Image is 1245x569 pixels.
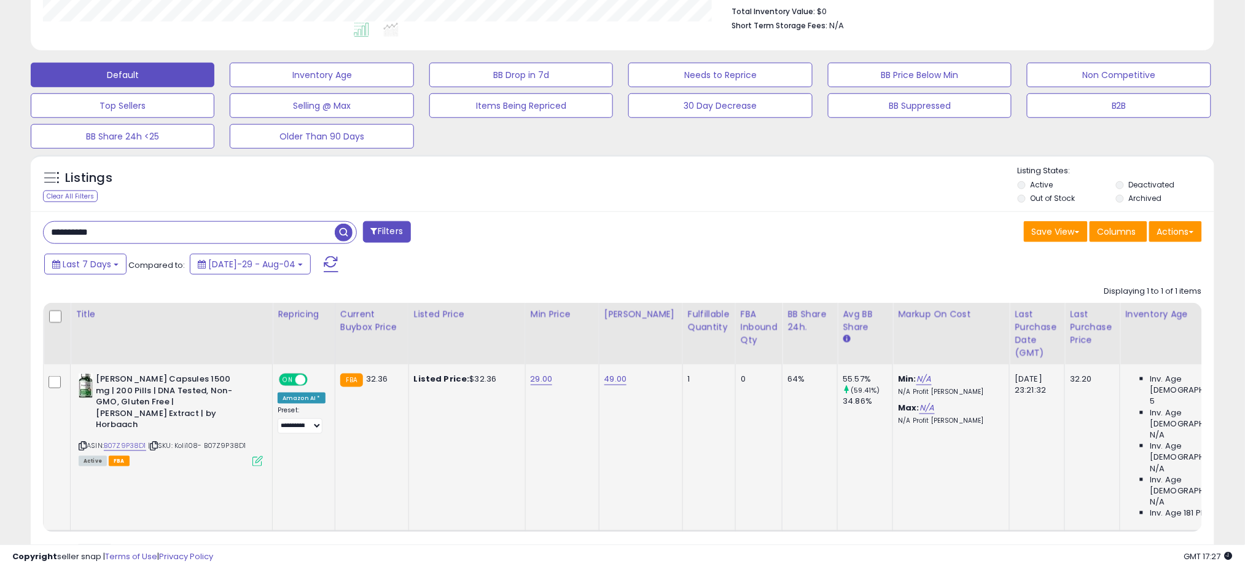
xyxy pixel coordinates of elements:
div: Last Purchase Price [1070,308,1115,347]
button: Non Competitive [1027,63,1211,87]
div: Fulfillable Quantity [688,308,730,334]
span: OFF [306,375,326,385]
button: BB Share 24h <25 [31,124,214,149]
button: Inventory Age [230,63,413,87]
div: Markup on Cost [898,308,1004,321]
button: [DATE]-29 - Aug-04 [190,254,311,275]
span: Compared to: [128,259,185,271]
span: 2025-08-12 17:27 GMT [1184,551,1233,562]
label: Archived [1128,193,1161,203]
strong: Copyright [12,551,57,562]
p: Listing States: [1018,165,1214,177]
b: Listed Price: [414,373,470,385]
div: 0 [741,374,773,385]
span: Inv. Age 181 Plus: [1150,508,1214,519]
button: BB Price Below Min [828,63,1012,87]
p: N/A Profit [PERSON_NAME] [898,388,1000,396]
span: 5 [1150,396,1155,407]
button: Last 7 Days [44,254,127,275]
div: Title [76,308,267,321]
button: B2B [1027,93,1211,118]
h5: Listings [65,170,112,187]
button: Items Being Repriced [429,93,613,118]
div: 32.20 [1070,374,1110,385]
div: Last Purchase Date (GMT) [1015,308,1060,359]
a: N/A [916,373,931,385]
div: Preset: [278,406,326,434]
b: Min: [898,373,916,385]
label: Out of Stock [1031,193,1075,203]
div: Displaying 1 to 1 of 1 items [1104,286,1202,297]
a: Terms of Use [105,551,157,562]
small: (59.41%) [851,385,880,395]
div: Repricing [278,308,330,321]
a: Privacy Policy [159,551,213,562]
button: Columns [1090,221,1147,242]
button: Older Than 90 Days [230,124,413,149]
span: Columns [1098,226,1136,238]
div: ASIN: [79,374,263,465]
span: All listings currently available for purchase on Amazon [79,456,107,466]
button: Needs to Reprice [628,63,812,87]
button: BB Suppressed [828,93,1012,118]
div: Current Buybox Price [340,308,404,334]
button: Filters [363,221,411,243]
b: Short Term Storage Fees: [732,20,827,31]
div: 34.86% [843,396,892,407]
div: Min Price [531,308,594,321]
b: [PERSON_NAME] Capsules 1500 mg | 200 Pills | DNA Tested, Non-GMO, Gluten Free | [PERSON_NAME] Ext... [96,374,245,434]
span: ON [280,375,295,385]
div: seller snap | | [12,551,213,563]
span: Last 7 Days [63,258,111,270]
button: Default [31,63,214,87]
button: 30 Day Decrease [628,93,812,118]
b: Max: [898,402,919,414]
button: Save View [1024,221,1088,242]
div: FBA inbound Qty [741,308,778,347]
div: 64% [787,374,828,385]
li: $0 [732,3,1193,18]
div: Clear All Filters [43,190,98,202]
div: Avg BB Share [843,308,888,334]
div: 55.57% [843,374,892,385]
div: $32.36 [414,374,516,385]
button: Selling @ Max [230,93,413,118]
span: FBA [109,456,130,466]
p: N/A Profit [PERSON_NAME] [898,417,1000,425]
b: Total Inventory Value: [732,6,815,17]
span: [DATE]-29 - Aug-04 [208,258,295,270]
a: B07Z9P38D1 [104,441,146,451]
th: The percentage added to the cost of goods (COGS) that forms the calculator for Min & Max prices. [893,303,1010,364]
a: N/A [919,402,934,414]
span: N/A [1150,463,1165,474]
a: 49.00 [604,373,627,385]
small: Avg BB Share. [843,334,850,345]
div: Listed Price [414,308,520,321]
span: 32.36 [366,373,388,385]
button: Actions [1149,221,1202,242]
span: N/A [829,20,844,31]
label: Active [1031,179,1053,190]
a: 29.00 [531,373,553,385]
div: Amazon AI * [278,393,326,404]
button: Top Sellers [31,93,214,118]
label: Deactivated [1128,179,1174,190]
div: BB Share 24h. [787,308,832,334]
span: N/A [1150,430,1165,441]
small: FBA [340,374,363,387]
span: | SKU: Koli108- B07Z9P38D1 [148,441,246,450]
div: [PERSON_NAME] [604,308,677,321]
div: [DATE] 23:21:32 [1015,374,1055,396]
img: 416B9PKT9ZL._SL40_.jpg [79,374,93,398]
span: N/A [1150,496,1165,508]
div: 1 [688,374,726,385]
button: BB Drop in 7d [429,63,613,87]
